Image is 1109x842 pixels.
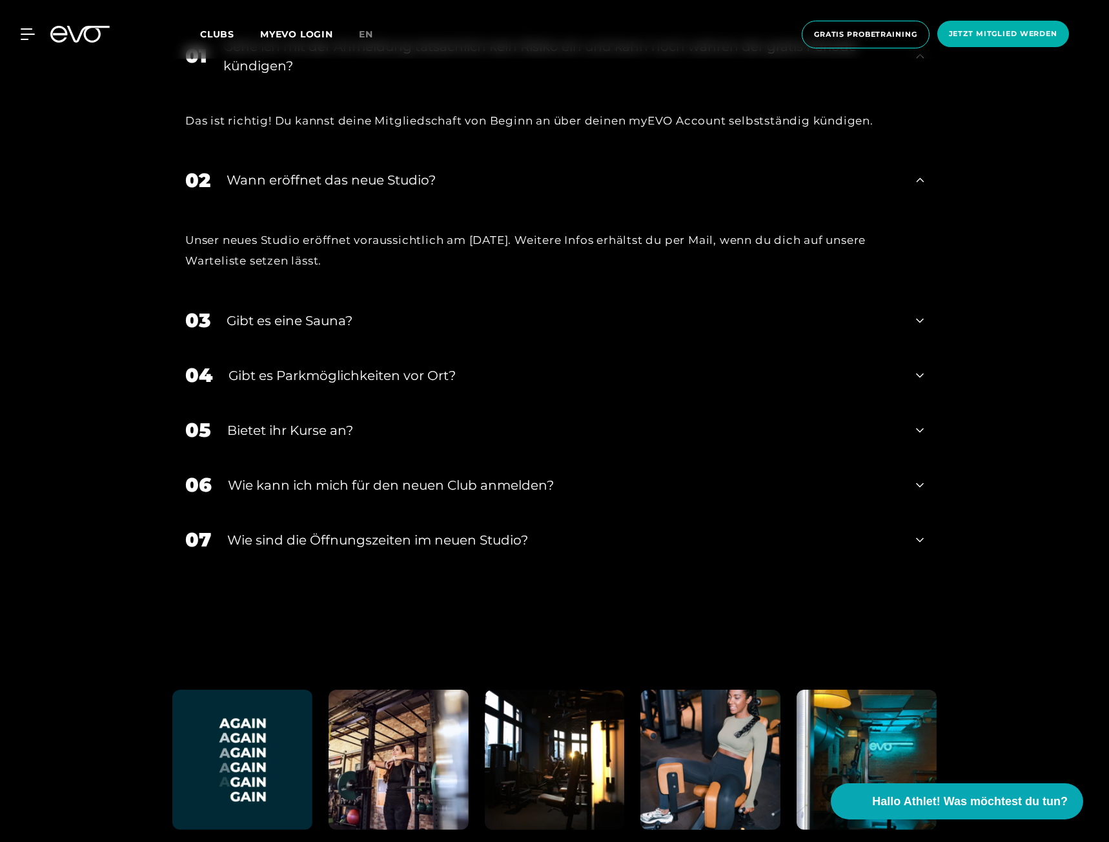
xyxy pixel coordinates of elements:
img: evofitness instagram [172,690,312,830]
span: Clubs [200,28,234,40]
div: Wann eröffnet das neue Studio? [227,170,900,190]
div: Bietet ihr Kurse an? [227,421,900,440]
button: Hallo Athlet! Was möchtest du tun? [831,783,1083,819]
img: evofitness instagram [329,690,469,830]
a: Gratis Probetraining [798,21,933,48]
img: evofitness instagram [640,690,780,830]
div: 04 [185,361,212,390]
div: ​Wie sind die Öffnungszeiten im neuen Studio? [227,530,900,550]
span: en [359,28,373,40]
div: 05 [185,416,211,445]
div: Das ist richtig! Du kannst deine Mitgliedschaft von Beginn an über deinen myEVO Account selbststä... [185,110,924,131]
a: en [359,27,389,42]
div: 02 [185,166,210,195]
div: Unser neues Studio eröffnet voraussichtlich am [DATE]. Weitere Infos erhältst du per Mail, wenn d... [185,230,924,272]
div: Gibt es eine Sauna? [227,311,900,330]
a: Clubs [200,28,260,40]
img: evofitness instagram [485,690,625,830]
div: Wie kann ich mich für den neuen Club anmelden? [228,476,900,495]
a: Jetzt Mitglied werden [933,21,1073,48]
span: Hallo Athlet! Was möchtest du tun? [872,793,1068,810]
span: Gratis Probetraining [814,29,917,40]
div: 06 [185,470,212,499]
div: 03 [185,306,210,335]
div: Gibt es Parkmöglichkeiten vor Ort? [229,366,900,385]
div: 07 [185,525,211,554]
span: Jetzt Mitglied werden [949,28,1057,39]
img: evofitness instagram [797,690,937,830]
a: MYEVO LOGIN [260,28,333,40]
